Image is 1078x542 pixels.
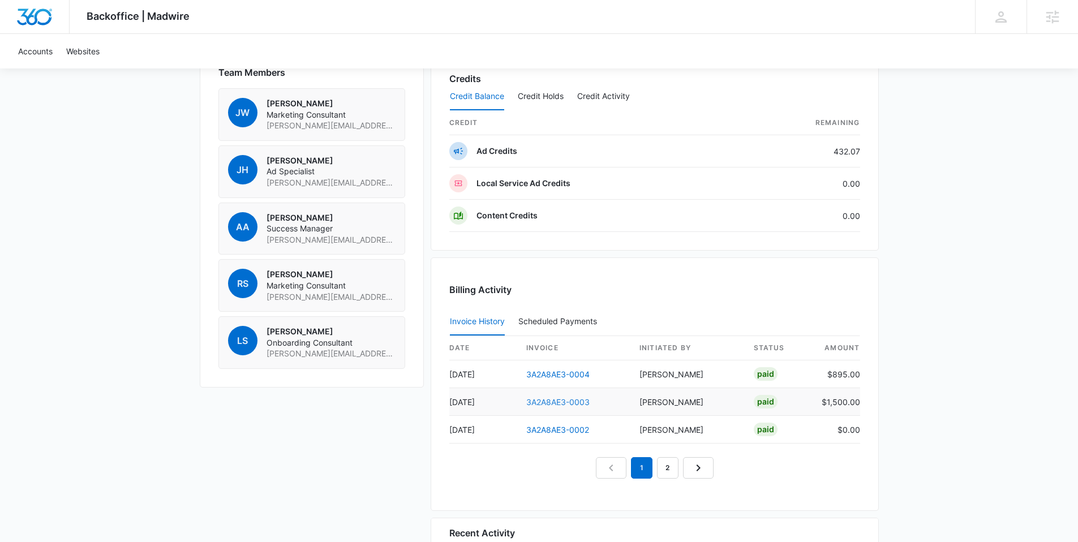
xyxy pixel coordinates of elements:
td: [DATE] [449,388,517,416]
th: amount [813,336,860,360]
th: status [745,336,813,360]
span: Ad Specialist [267,166,396,177]
h6: Recent Activity [449,526,515,540]
a: Next Page [683,457,714,479]
span: Onboarding Consultant [267,337,396,349]
span: [PERSON_NAME][EMAIL_ADDRESS][PERSON_NAME][DOMAIN_NAME] [267,120,396,131]
p: [PERSON_NAME] [267,269,396,280]
span: [PERSON_NAME][EMAIL_ADDRESS][PERSON_NAME][DOMAIN_NAME] [267,291,396,303]
span: LS [228,326,257,355]
td: [PERSON_NAME] [630,416,745,444]
th: Initiated By [630,336,745,360]
button: Credit Holds [518,83,564,110]
a: Accounts [11,34,59,68]
th: credit [449,111,740,135]
a: 3A2A8AE3-0003 [526,397,590,407]
a: 3A2A8AE3-0004 [526,369,590,379]
a: 3A2A8AE3-0002 [526,425,589,435]
td: 0.00 [740,200,860,232]
span: Team Members [218,66,285,79]
span: JH [228,155,257,184]
td: [PERSON_NAME] [630,360,745,388]
span: Marketing Consultant [267,109,396,121]
p: [PERSON_NAME] [267,326,396,337]
em: 1 [631,457,652,479]
button: Credit Activity [577,83,630,110]
th: Remaining [740,111,860,135]
div: Paid [754,395,778,408]
span: Marketing Consultant [267,280,396,291]
div: Scheduled Payments [518,317,602,325]
p: [PERSON_NAME] [267,98,396,109]
button: Credit Balance [450,83,504,110]
span: Success Manager [267,223,396,234]
p: [PERSON_NAME] [267,155,396,166]
span: Backoffice | Madwire [87,10,190,22]
th: invoice [517,336,630,360]
div: Paid [754,423,778,436]
td: [PERSON_NAME] [630,388,745,416]
h3: Billing Activity [449,283,860,296]
td: 0.00 [740,167,860,200]
h3: Credits [449,72,481,85]
td: $0.00 [813,416,860,444]
span: [PERSON_NAME][EMAIL_ADDRESS][DOMAIN_NAME] [267,234,396,246]
span: RS [228,269,257,298]
nav: Pagination [596,457,714,479]
span: JW [228,98,257,127]
td: $1,500.00 [813,388,860,416]
p: Ad Credits [476,145,517,157]
div: Paid [754,367,778,381]
th: date [449,336,517,360]
p: [PERSON_NAME] [267,212,396,223]
td: [DATE] [449,360,517,388]
a: Websites [59,34,106,68]
td: $895.00 [813,360,860,388]
p: Content Credits [476,210,538,221]
p: Local Service Ad Credits [476,178,570,189]
span: [PERSON_NAME][EMAIL_ADDRESS][PERSON_NAME][DOMAIN_NAME] [267,348,396,359]
span: AA [228,212,257,242]
td: [DATE] [449,416,517,444]
button: Invoice History [450,308,505,335]
a: Page 2 [657,457,678,479]
td: 432.07 [740,135,860,167]
span: [PERSON_NAME][EMAIL_ADDRESS][PERSON_NAME][DOMAIN_NAME] [267,177,396,188]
